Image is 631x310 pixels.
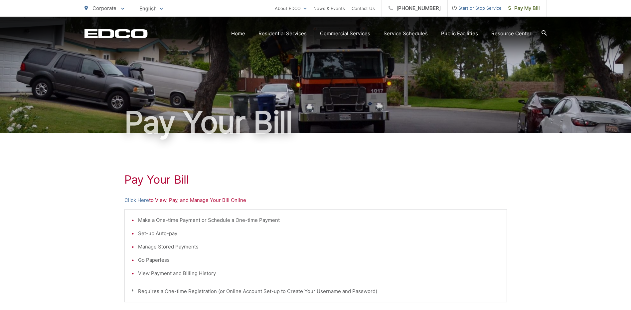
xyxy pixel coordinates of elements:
[131,287,500,295] p: * Requires a One-time Registration (or Online Account Set-up to Create Your Username and Password)
[138,256,500,264] li: Go Paperless
[124,173,507,186] h1: Pay Your Bill
[352,4,375,12] a: Contact Us
[231,30,245,38] a: Home
[491,30,532,38] a: Resource Center
[441,30,478,38] a: Public Facilities
[138,216,500,224] li: Make a One-time Payment or Schedule a One-time Payment
[138,230,500,237] li: Set-up Auto-pay
[258,30,307,38] a: Residential Services
[313,4,345,12] a: News & Events
[508,4,540,12] span: Pay My Bill
[124,196,149,204] a: Click Here
[138,243,500,251] li: Manage Stored Payments
[124,196,507,204] p: to View, Pay, and Manage Your Bill Online
[84,106,547,139] h1: Pay Your Bill
[84,29,148,38] a: EDCD logo. Return to the homepage.
[92,5,116,11] span: Corporate
[384,30,428,38] a: Service Schedules
[320,30,370,38] a: Commercial Services
[138,269,500,277] li: View Payment and Billing History
[134,3,168,14] span: English
[275,4,307,12] a: About EDCO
